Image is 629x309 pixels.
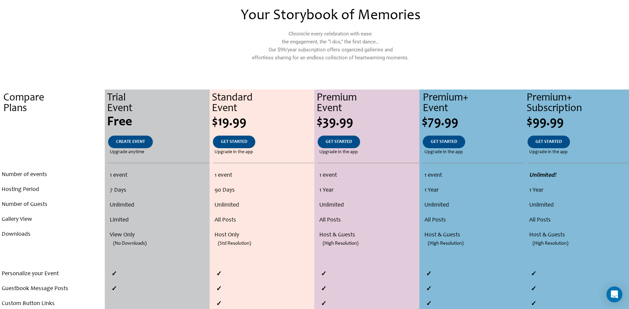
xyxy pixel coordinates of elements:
li: Host & Guests [319,228,417,243]
div: Standard Event [212,93,314,114]
li: Unlimited [319,198,417,213]
li: Unlimited [215,198,313,213]
div: Open Intercom Messenger [606,286,622,302]
span: (High Resolution) [533,236,568,251]
li: Number of Guests [2,197,103,212]
div: Premium+ Event [423,93,524,114]
li: Unlimited [529,198,627,213]
span: CREATE EVENT [116,140,145,144]
li: Guestbook Message Posts [2,281,103,296]
strong: Unlimited! [529,172,556,178]
a: GET STARTED [213,136,255,148]
li: All Posts [319,213,417,228]
a: . [44,136,61,148]
li: All Posts [424,213,523,228]
a: GET STARTED [318,136,360,148]
li: 1 Year [529,183,627,198]
li: All Posts [215,213,313,228]
li: Hosting Period [2,182,103,197]
li: Unlimited [424,198,523,213]
span: Upgrade anytime [110,148,144,156]
span: . [52,150,53,154]
div: Premium Event [317,93,419,114]
li: Limited [110,213,208,228]
span: . [52,140,53,144]
span: (High Resolution) [323,236,358,251]
li: Personalize your Event [2,267,103,281]
span: Upgrade in the app [319,148,358,156]
h2: Your Storybook of Memories [187,9,474,23]
span: GET STARTED [326,140,352,144]
li: Gallery View [2,212,103,227]
li: Host & Guests [529,228,627,243]
span: GET STARTED [221,140,247,144]
li: 1 event [319,168,417,183]
span: (No Downloads) [113,236,147,251]
li: Unlimited [110,198,208,213]
p: Chronicle every celebration with ease: the engagement, the “I dos,” the first dance… Our $99/year... [187,30,474,62]
span: (Std Resolution) [218,236,251,251]
span: GET STARTED [431,140,457,144]
li: Number of events [2,167,103,182]
span: (High Resolution) [428,236,464,251]
li: Downloads [2,227,103,242]
div: Trial Event [107,93,210,114]
span: Upgrade in the app [215,148,253,156]
div: $19.99 [212,116,314,129]
li: 7 Days [110,183,208,198]
li: Host Only [215,228,313,243]
div: Compare Plans [3,93,105,114]
li: 1 Year [424,183,523,198]
div: $39.99 [317,116,419,129]
li: 1 event [215,168,313,183]
div: Premium+ Subscription [527,93,629,114]
li: 1 event [424,168,523,183]
span: Upgrade in the app [424,148,463,156]
div: $99.99 [527,116,629,129]
span: Upgrade in the app [529,148,568,156]
li: 1 event [110,168,208,183]
div: Free [107,116,210,129]
a: GET STARTED [423,136,465,148]
li: 1 Year [319,183,417,198]
li: All Posts [529,213,627,228]
span: GET STARTED [535,140,562,144]
div: $79.99 [422,116,524,129]
li: 90 Days [215,183,313,198]
a: GET STARTED [528,136,570,148]
span: . [51,116,54,129]
a: CREATE EVENT [108,136,153,148]
li: View Only [110,228,208,243]
li: Host & Guests [424,228,523,243]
